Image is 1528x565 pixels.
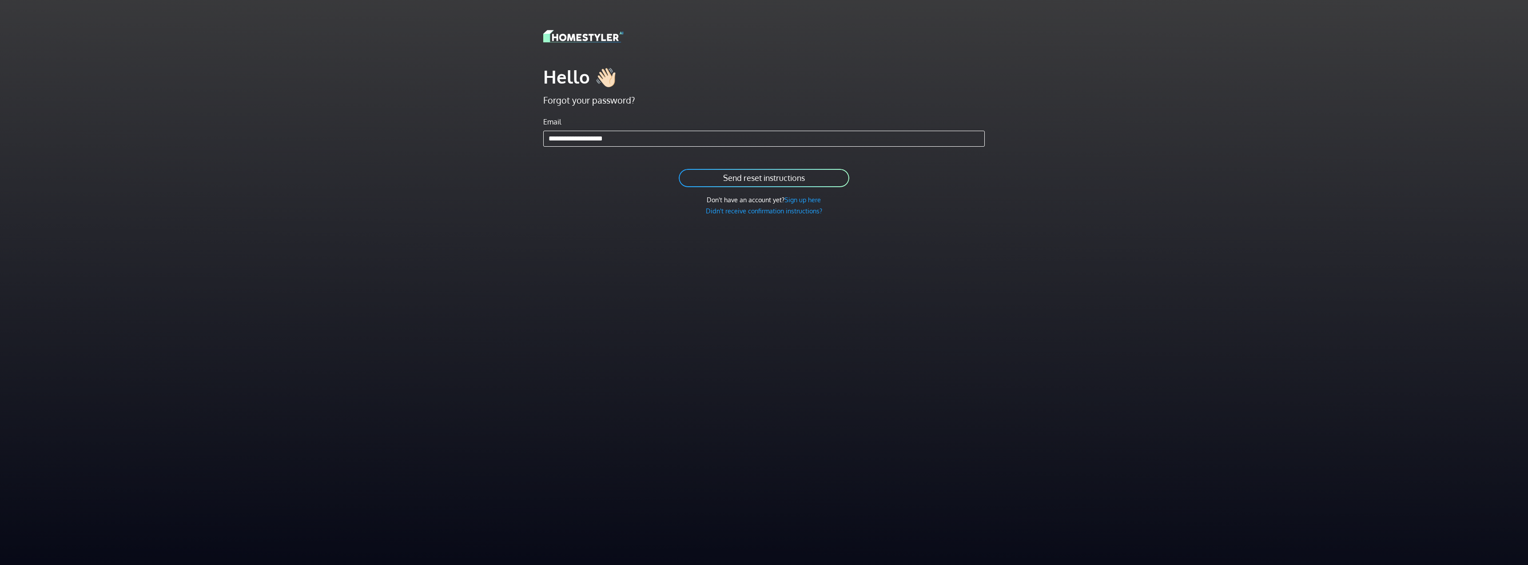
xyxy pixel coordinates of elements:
[543,95,985,106] h5: Forgot your password?
[706,207,822,215] a: Didn't receive confirmation instructions?
[678,168,850,188] button: Send reset instructions
[543,65,985,88] h1: Hello 👋🏻
[543,28,623,44] img: logo-3de290ba35641baa71223ecac5eacb59cb85b4c7fdf211dc9aaecaaee71ea2f8.svg
[543,195,985,205] div: Don't have an account yet?
[543,116,561,127] label: Email
[784,196,821,204] a: Sign up here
